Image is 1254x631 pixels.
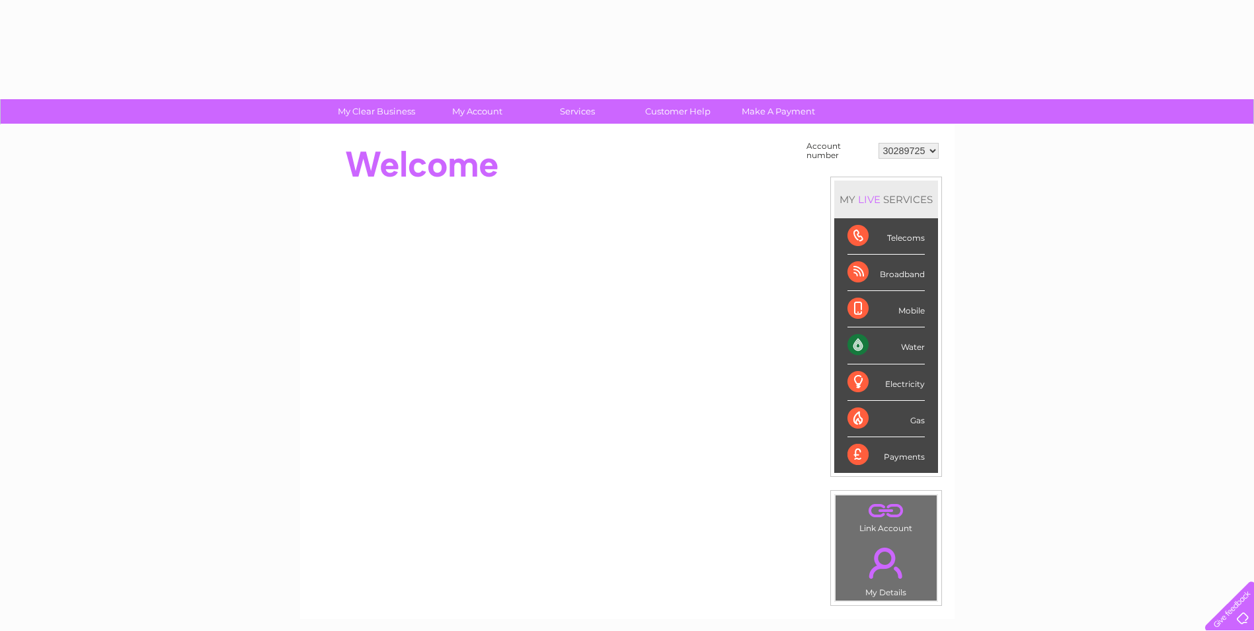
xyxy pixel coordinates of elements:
div: MY SERVICES [834,181,938,218]
a: My Clear Business [322,99,431,124]
a: Make A Payment [724,99,833,124]
td: Link Account [835,495,937,536]
div: Water [847,327,925,364]
a: My Account [422,99,531,124]
a: . [839,499,933,522]
div: Electricity [847,364,925,401]
a: Customer Help [623,99,732,124]
div: Mobile [847,291,925,327]
td: My Details [835,536,937,601]
a: Services [523,99,632,124]
div: Telecoms [847,218,925,255]
a: . [839,540,933,586]
div: Gas [847,401,925,437]
div: Payments [847,437,925,473]
div: LIVE [855,193,883,206]
td: Account number [803,138,875,163]
div: Broadband [847,255,925,291]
